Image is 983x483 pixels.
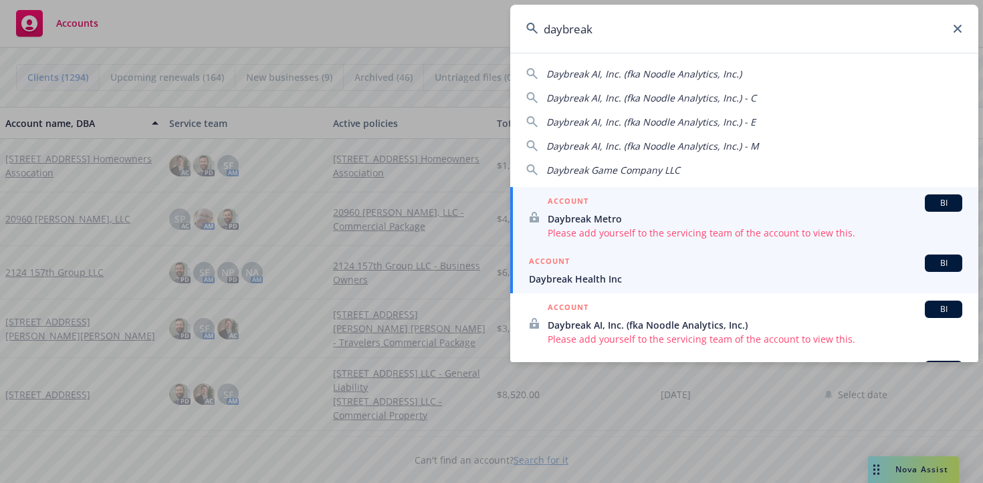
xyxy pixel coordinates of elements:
[546,140,759,152] span: Daybreak AI, Inc. (fka Noodle Analytics, Inc.) - M
[529,272,962,286] span: Daybreak Health Inc
[548,318,962,332] span: Daybreak AI, Inc. (fka Noodle Analytics, Inc.)
[548,301,588,317] h5: ACCOUNT
[930,197,957,209] span: BI
[546,92,756,104] span: Daybreak AI, Inc. (fka Noodle Analytics, Inc.) - C
[510,353,978,414] a: ACCOUNT
[548,361,588,377] h5: ACCOUNT
[548,226,962,240] span: Please add yourself to the servicing team of the account to view this.
[510,187,978,247] a: ACCOUNTBIDaybreak MetroPlease add yourself to the servicing team of the account to view this.
[546,116,756,128] span: Daybreak AI, Inc. (fka Noodle Analytics, Inc.) - E
[510,247,978,293] a: ACCOUNTBIDaybreak Health Inc
[548,332,962,346] span: Please add yourself to the servicing team of the account to view this.
[546,164,680,176] span: Daybreak Game Company LLC
[510,5,978,53] input: Search...
[548,212,962,226] span: Daybreak Metro
[546,67,742,80] span: Daybreak AI, Inc. (fka Noodle Analytics, Inc.)
[930,303,957,315] span: BI
[930,257,957,269] span: BI
[529,255,570,271] h5: ACCOUNT
[548,194,588,210] h5: ACCOUNT
[510,293,978,353] a: ACCOUNTBIDaybreak AI, Inc. (fka Noodle Analytics, Inc.)Please add yourself to the servicing team ...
